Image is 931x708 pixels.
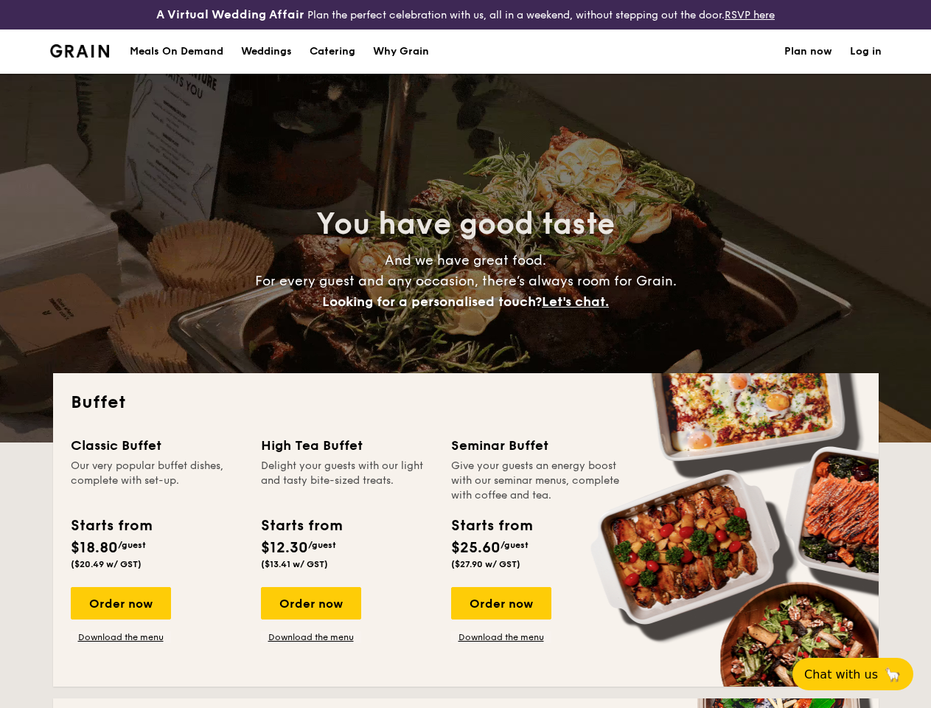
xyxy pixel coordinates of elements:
[542,294,609,310] span: Let's chat.
[784,29,832,74] a: Plan now
[50,44,110,58] img: Grain
[501,540,529,550] span: /guest
[451,435,624,456] div: Seminar Buffet
[71,539,118,557] span: $18.80
[451,515,531,537] div: Starts from
[121,29,232,74] a: Meals On Demand
[261,539,308,557] span: $12.30
[316,206,615,242] span: You have good taste
[451,559,520,569] span: ($27.90 w/ GST)
[301,29,364,74] a: Catering
[118,540,146,550] span: /guest
[322,294,542,310] span: Looking for a personalised touch?
[850,29,882,74] a: Log in
[725,9,775,21] a: RSVP here
[792,658,913,690] button: Chat with us🦙
[71,587,171,619] div: Order now
[451,459,624,503] div: Give your guests an energy boost with our seminar menus, complete with coffee and tea.
[804,667,878,681] span: Chat with us
[156,6,776,24] div: Plan the perfect celebration with us, all in a weekend, without stepping out the door.
[310,29,355,74] h1: Catering
[71,435,243,456] div: Classic Buffet
[255,252,677,310] span: And we have great food. For every guest and any occasion, there’s always room for Grain.
[71,515,151,537] div: Starts from
[261,587,361,619] div: Order now
[884,666,902,683] span: 🦙
[261,559,328,569] span: ($13.41 w/ GST)
[50,44,110,58] a: Logotype
[71,459,243,503] div: Our very popular buffet dishes, complete with set-up.
[451,539,501,557] span: $25.60
[308,540,336,550] span: /guest
[71,391,861,414] h2: Buffet
[364,29,438,74] a: Why Grain
[261,631,361,643] a: Download the menu
[451,587,551,619] div: Order now
[241,29,292,74] div: Weddings
[261,435,433,456] div: High Tea Buffet
[71,631,171,643] a: Download the menu
[156,6,304,24] h4: A Virtual Wedding Affair
[373,29,429,74] div: Why Grain
[261,459,433,503] div: Delight your guests with our light and tasty bite-sized treats.
[261,515,341,537] div: Starts from
[130,29,223,74] div: Meals On Demand
[71,559,142,569] span: ($20.49 w/ GST)
[451,631,551,643] a: Download the menu
[232,29,301,74] a: Weddings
